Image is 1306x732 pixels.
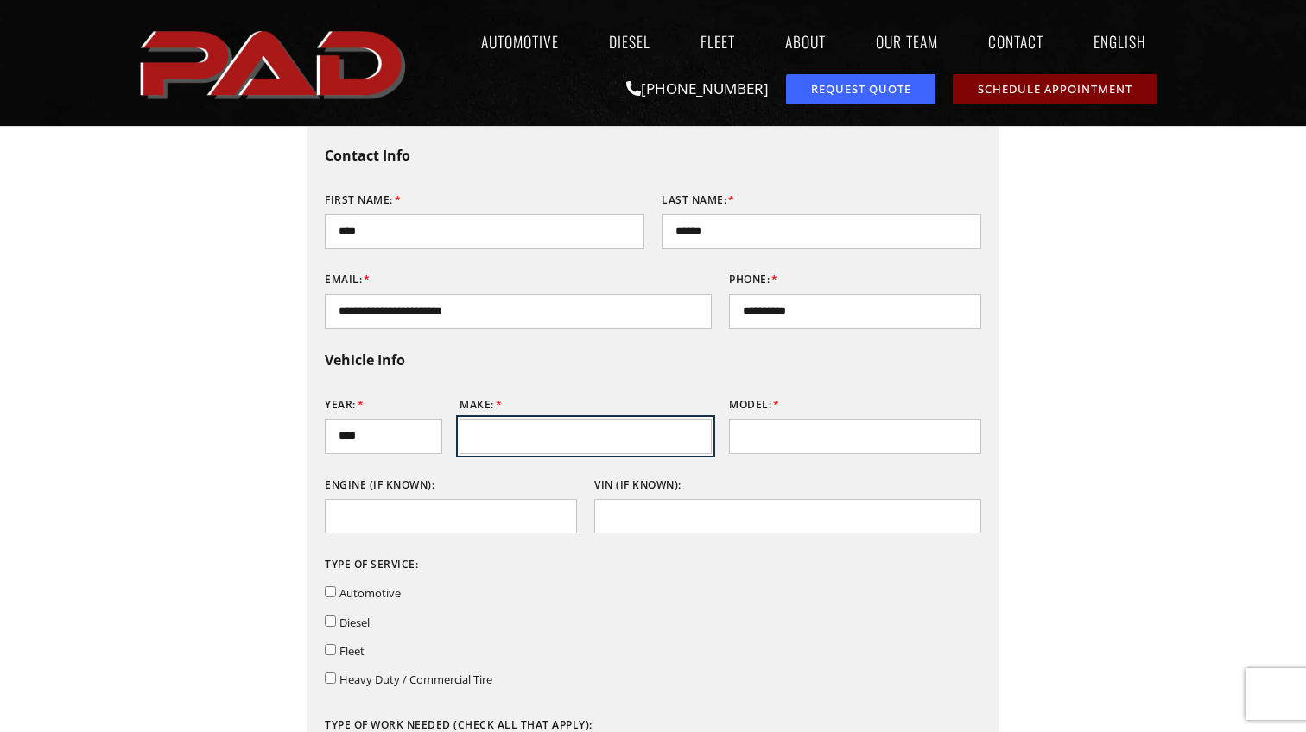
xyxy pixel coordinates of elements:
a: [PHONE_NUMBER] [626,79,769,98]
b: Contact Info [325,146,410,165]
label: First Name: [325,186,401,214]
label: Year: [325,391,364,419]
a: pro automotive and diesel home page [135,16,415,110]
label: VIN (if known): [594,471,682,499]
label: Heavy Duty / Commercial Tire [339,672,492,687]
label: Automotive [339,585,401,601]
label: Model: [729,391,780,419]
b: Vehicle Info [325,350,405,369]
a: English [1077,22,1171,61]
nav: Menu [415,22,1171,61]
label: Diesel [339,615,370,630]
label: Email: [325,266,371,293]
a: Fleet [684,22,751,61]
label: Make: [460,391,502,419]
a: Contact [972,22,1060,61]
a: Diesel [593,22,667,61]
img: The image shows the word "PAD" in bold, red, uppercase letters with a slight shadow effect. [135,16,415,110]
label: Last Name: [662,186,735,214]
a: Automotive [465,22,575,61]
a: Our Team [859,22,954,61]
label: Type of Service: [325,551,418,578]
label: Phone: [729,266,778,293]
a: schedule repair or service appointment [953,74,1157,104]
label: Engine (if known): [325,471,434,499]
a: About [769,22,842,61]
span: Schedule Appointment [978,84,1132,95]
span: Request Quote [811,84,911,95]
a: request a service or repair quote [786,74,935,104]
label: Fleet [339,643,365,659]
